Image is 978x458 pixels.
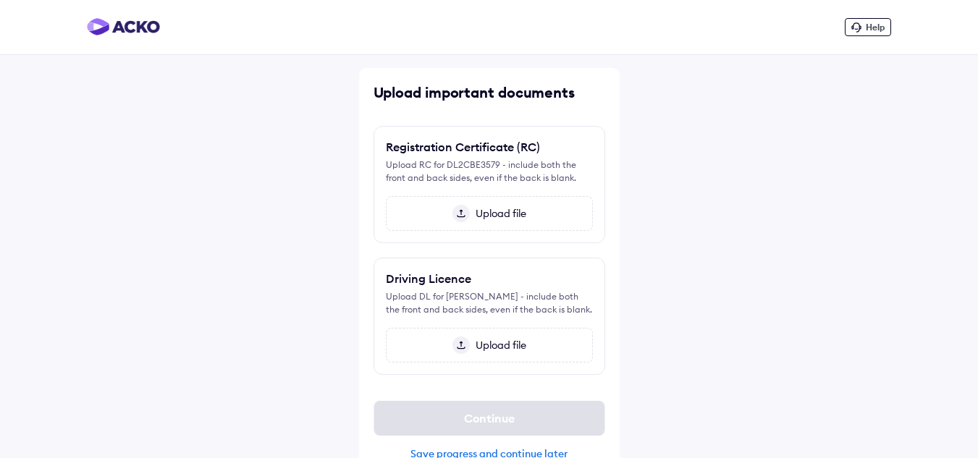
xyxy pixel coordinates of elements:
[452,336,470,354] img: upload-icon.svg
[470,339,526,352] span: Upload file
[386,290,593,316] div: Upload DL for [PERSON_NAME] - include both the front and back sides, even if the back is blank.
[374,82,605,103] div: Upload important documents
[386,158,593,185] div: Upload RC for DL2CBE3579 - include both the front and back sides, even if the back is blank.
[386,270,471,287] div: Driving Licence
[470,207,526,220] span: Upload file
[386,138,540,156] div: Registration Certificate (RC)
[452,205,470,222] img: upload-icon.svg
[866,22,885,33] span: Help
[87,18,160,35] img: horizontal-gradient.png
